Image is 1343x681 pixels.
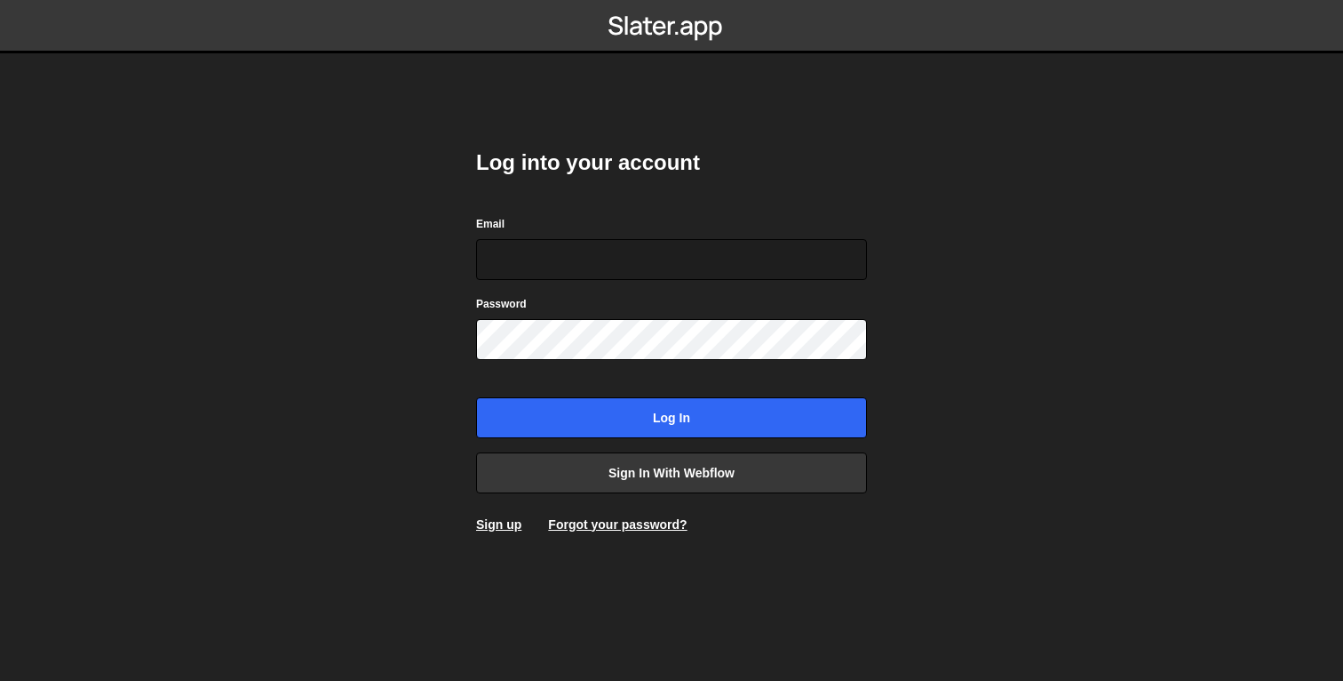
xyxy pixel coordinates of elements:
h2: Log into your account [476,148,867,177]
a: Forgot your password? [548,517,687,532]
a: Sign up [476,517,521,532]
a: Sign in with Webflow [476,453,867,493]
label: Password [476,295,527,313]
label: Email [476,215,505,233]
input: Log in [476,397,867,438]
